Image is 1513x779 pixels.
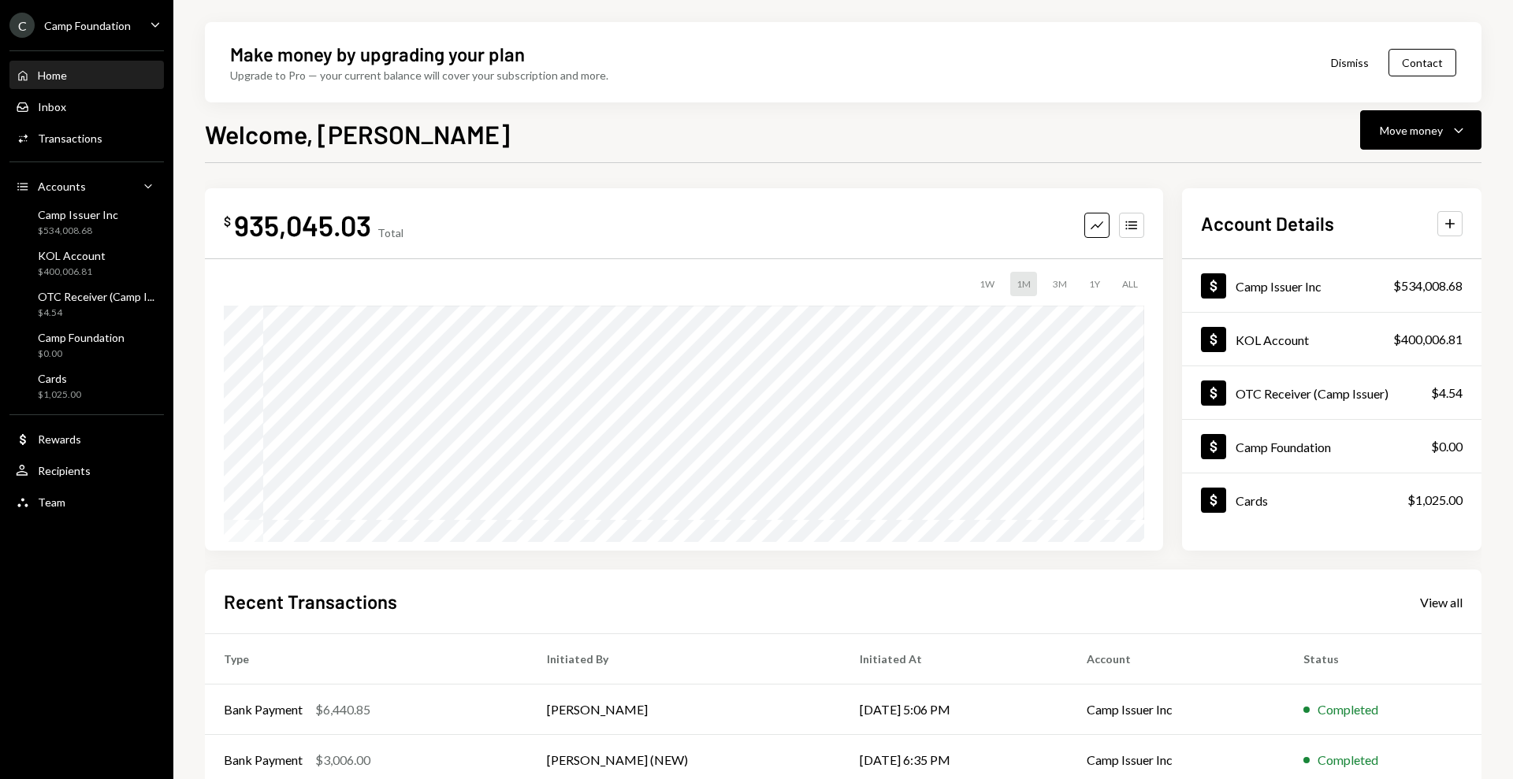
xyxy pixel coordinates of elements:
[1431,384,1463,402] div: $4.54
[1431,437,1463,456] div: $0.00
[38,180,86,193] div: Accounts
[38,224,118,238] div: $534,008.68
[528,634,842,684] th: Initiated By
[1318,751,1378,770] div: Completed
[38,432,81,446] div: Rewards
[1311,44,1388,81] button: Dismiss
[205,118,510,150] h1: Welcome, [PERSON_NAME]
[528,684,842,735] td: [PERSON_NAME]
[1236,440,1331,454] div: Camp Foundation
[1010,272,1037,296] div: 1M
[1068,634,1284,684] th: Account
[1420,595,1463,610] div: View all
[38,100,66,113] div: Inbox
[9,456,164,484] a: Recipients
[1201,210,1334,236] h2: Account Details
[224,213,231,229] div: $
[1284,634,1481,684] th: Status
[1393,276,1463,295] div: $534,008.68
[9,326,164,364] a: Camp Foundation$0.00
[44,19,131,32] div: Camp Foundation
[38,249,106,262] div: KOL Account
[1420,593,1463,610] a: View all
[1182,366,1481,419] a: OTC Receiver (Camp Issuer)$4.54
[224,751,303,770] div: Bank Payment
[224,700,303,719] div: Bank Payment
[1116,272,1144,296] div: ALL
[38,265,106,279] div: $400,006.81
[1318,700,1378,719] div: Completed
[377,226,403,239] div: Total
[38,69,67,82] div: Home
[230,67,608,83] div: Upgrade to Pro — your current balance will cover your subscription and more.
[1182,259,1481,312] a: Camp Issuer Inc$534,008.68
[38,347,125,361] div: $0.00
[315,700,370,719] div: $6,440.85
[9,425,164,453] a: Rewards
[9,285,164,323] a: OTC Receiver (Camp I...$4.54
[1046,272,1073,296] div: 3M
[9,172,164,200] a: Accounts
[9,203,164,241] a: Camp Issuer Inc$534,008.68
[38,388,81,402] div: $1,025.00
[224,588,397,614] h2: Recent Transactions
[973,272,1001,296] div: 1W
[1360,110,1481,150] button: Move money
[9,488,164,516] a: Team
[234,207,371,243] div: 935,045.03
[1182,420,1481,473] a: Camp Foundation$0.00
[1380,122,1443,139] div: Move money
[38,464,91,477] div: Recipients
[1083,272,1106,296] div: 1Y
[38,372,81,385] div: Cards
[1182,473,1481,526] a: Cards$1,025.00
[1236,279,1322,294] div: Camp Issuer Inc
[1407,491,1463,510] div: $1,025.00
[9,61,164,89] a: Home
[9,92,164,121] a: Inbox
[38,306,154,320] div: $4.54
[1068,684,1284,735] td: Camp Issuer Inc
[315,751,370,770] div: $3,006.00
[38,495,65,509] div: Team
[1388,49,1456,76] button: Contact
[9,124,164,152] a: Transactions
[841,684,1067,735] td: [DATE] 5:06 PM
[841,634,1067,684] th: Initiated At
[38,132,102,145] div: Transactions
[9,367,164,405] a: Cards$1,025.00
[1236,332,1309,347] div: KOL Account
[1393,330,1463,349] div: $400,006.81
[38,331,125,344] div: Camp Foundation
[9,244,164,282] a: KOL Account$400,006.81
[1236,493,1268,508] div: Cards
[9,13,35,38] div: C
[38,208,118,221] div: Camp Issuer Inc
[205,634,528,684] th: Type
[1236,386,1388,401] div: OTC Receiver (Camp Issuer)
[38,290,154,303] div: OTC Receiver (Camp I...
[230,41,525,67] div: Make money by upgrading your plan
[1182,313,1481,365] a: KOL Account$400,006.81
